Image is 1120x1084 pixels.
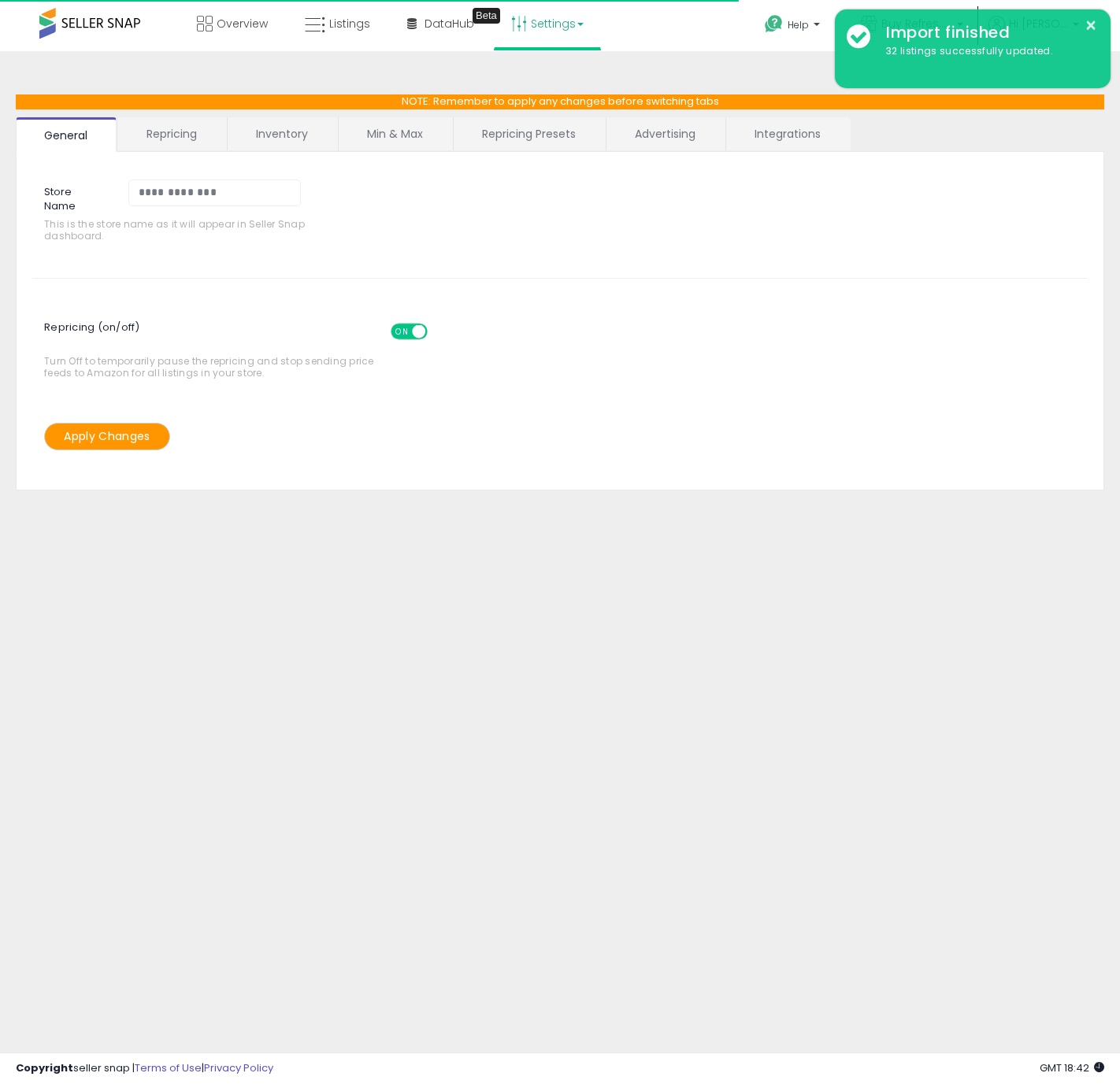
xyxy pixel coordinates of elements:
[217,16,268,31] span: Overview
[44,423,170,450] button: Apply Changes
[44,218,310,242] span: This is the store name as it will appear in Seller Snap dashboard.
[118,117,225,150] a: Repricing
[454,117,604,150] a: Repricing Presets
[392,324,412,338] span: ON
[425,324,451,338] span: OFF
[874,21,1099,44] div: Import finished
[473,8,500,24] div: Tooltip anchor
[339,117,451,150] a: Min & Max
[32,179,117,214] label: Store Name
[329,16,370,31] span: Listings
[44,312,442,355] span: Repricing (on/off)
[606,117,724,150] a: Advertising
[874,44,1099,59] div: 32 listings successfully updated.
[752,2,836,51] a: Help
[764,14,784,34] i: Get Help
[1085,16,1097,35] button: ×
[16,94,1104,109] p: NOTE: Remember to apply any changes before switching tabs
[425,16,474,31] span: DataHub
[788,18,809,31] span: Help
[228,117,336,150] a: Inventory
[44,316,382,379] span: Turn Off to temporarily pause the repricing and stop sending price feeds to Amazon for all listin...
[16,117,117,152] a: General
[726,117,849,150] a: Integrations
